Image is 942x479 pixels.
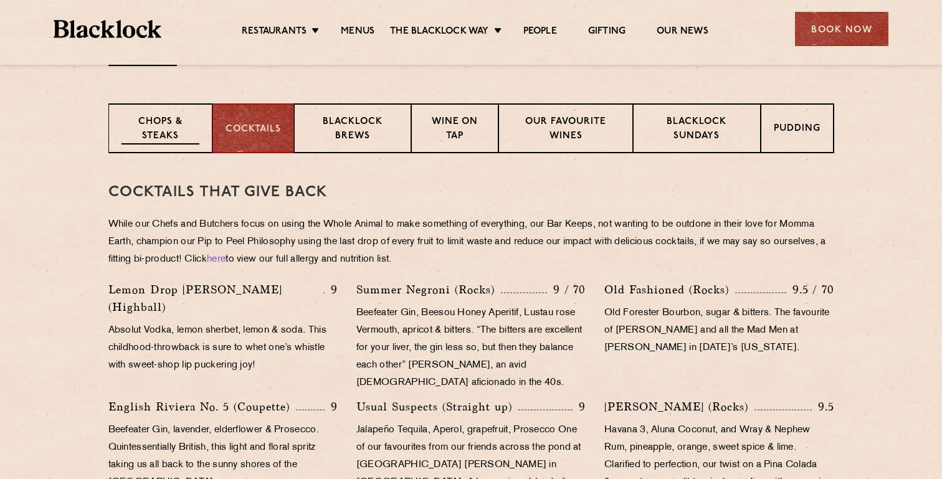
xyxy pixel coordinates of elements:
a: Menus [341,26,374,39]
p: 9.5 / 70 [786,282,834,298]
p: While our Chefs and Butchers focus on using the Whole Animal to make something of everything, our... [108,216,834,268]
div: Book Now [795,12,888,46]
a: Our News [657,26,708,39]
a: Restaurants [242,26,307,39]
p: Lemon Drop [PERSON_NAME] (Highball) [108,281,323,316]
p: Blacklock Sundays [646,115,748,145]
a: here [207,255,226,264]
a: The Blacklock Way [390,26,488,39]
p: Beefeater Gin, Beesou Honey Aperitif, Lustau rose Vermouth, apricot & bitters. “The bitters are e... [356,305,586,392]
img: BL_Textured_Logo-footer-cropped.svg [54,20,161,38]
p: Old Fashioned (Rocks) [604,281,735,298]
p: English Riviera No. 5 (Coupette) [108,398,296,415]
p: 9 [325,399,338,415]
p: Wine on Tap [424,115,485,145]
p: 9.5 [812,399,834,415]
p: Usual Suspects (Straight up) [356,398,518,415]
p: 9 [325,282,338,298]
p: 9 / 70 [547,282,586,298]
p: Blacklock Brews [307,115,398,145]
p: Absolut Vodka, lemon sherbet, lemon & soda. This childhood-throwback is sure to whet one’s whistl... [108,322,338,374]
p: Chops & Steaks [121,115,199,145]
p: Our favourite wines [511,115,620,145]
h3: Cocktails That Give Back [108,184,834,201]
p: Pudding [774,122,821,138]
p: Summer Negroni (Rocks) [356,281,501,298]
p: Old Forester Bourbon, sugar & bitters. The favourite of [PERSON_NAME] and all the Mad Men at [PER... [604,305,834,357]
p: 9 [573,399,586,415]
p: [PERSON_NAME] (Rocks) [604,398,754,415]
a: Gifting [588,26,626,39]
a: People [523,26,557,39]
p: Cocktails [226,123,281,137]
